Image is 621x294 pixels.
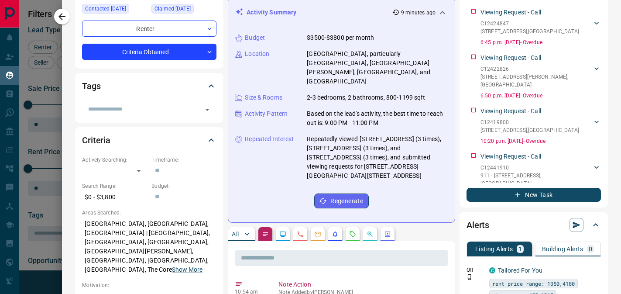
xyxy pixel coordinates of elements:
svg: Agent Actions [384,231,391,238]
p: C12441910 [480,164,592,172]
div: Alerts [467,214,601,235]
p: Off [467,266,484,274]
p: Size & Rooms [245,93,282,102]
p: Building Alerts [542,246,583,252]
p: $0 - $3,800 [82,190,147,204]
p: [GEOGRAPHIC_DATA], particularly [GEOGRAPHIC_DATA], [GEOGRAPHIC_DATA][PERSON_NAME], [GEOGRAPHIC_DA... [307,49,448,86]
p: 6:45 p.m. [DATE] - Overdue [480,38,601,46]
div: Fri Oct 10 2025 [151,4,216,16]
p: Listing Alerts [475,246,513,252]
p: Search Range: [82,182,147,190]
p: All [232,231,239,237]
p: [GEOGRAPHIC_DATA], [GEOGRAPHIC_DATA], [GEOGRAPHIC_DATA] | [GEOGRAPHIC_DATA], [GEOGRAPHIC_DATA], [... [82,217,216,277]
p: Budget: [151,182,216,190]
div: Criteria Obtained [82,44,216,60]
h2: Criteria [82,133,110,147]
button: Open [201,104,213,116]
div: C12419800[STREET_ADDRESS],[GEOGRAPHIC_DATA] [480,117,601,136]
p: Viewing Request - Call [480,152,541,161]
p: Viewing Request - Call [480,107,541,116]
p: 9 minutes ago [401,9,436,17]
button: Show More [172,265,202,274]
div: C12441910911 - [STREET_ADDRESS],[GEOGRAPHIC_DATA] [480,162,601,189]
h2: Alerts [467,218,489,232]
p: 10:20 p.m. [DATE] - Overdue [480,137,601,145]
svg: Opportunities [367,231,374,238]
div: Criteria [82,130,216,151]
p: Actively Searching: [82,156,147,164]
div: C12422826[STREET_ADDRESS][PERSON_NAME],[GEOGRAPHIC_DATA] [480,63,601,90]
p: [STREET_ADDRESS][PERSON_NAME] , [GEOGRAPHIC_DATA] [480,73,592,89]
p: [STREET_ADDRESS] , [GEOGRAPHIC_DATA] [480,28,579,35]
p: Based on the lead's activity, the best time to reach out is: 9:00 PM - 11:00 PM [307,109,448,128]
button: Regenerate [314,194,369,208]
p: Budget [245,33,265,42]
p: Timeframe: [151,156,216,164]
p: Viewing Request - Call [480,53,541,62]
div: Renter [82,21,216,37]
p: 0 [589,246,592,252]
p: $3500-$3800 per month [307,33,374,42]
svg: Emails [314,231,321,238]
p: 2-3 bedrooms, 2 bathrooms, 800-1199 sqft [307,93,425,102]
p: Repeatedly viewed [STREET_ADDRESS] (3 times), [STREET_ADDRESS] (3 times), and [STREET_ADDRESS] (3... [307,135,448,180]
div: Sat Oct 11 2025 [82,4,147,16]
div: C12424847[STREET_ADDRESS],[GEOGRAPHIC_DATA] [480,18,601,37]
svg: Push Notification Only [467,274,473,280]
svg: Listing Alerts [332,231,339,238]
span: Contacted [DATE] [85,4,126,13]
div: Activity Summary9 minutes ago [235,4,448,21]
p: Areas Searched: [82,209,216,217]
button: New Task [467,188,601,202]
p: C12419800 [480,118,579,126]
p: C12422826 [480,65,592,73]
h2: Tags [82,79,100,93]
p: Activity Summary [247,8,296,17]
svg: Calls [297,231,304,238]
p: Location [245,49,269,59]
p: Viewing Request - Call [480,8,541,17]
a: Tailored For You [498,267,542,274]
p: 911 - [STREET_ADDRESS] , [GEOGRAPHIC_DATA] [480,172,592,187]
span: rent price range: 1350,4180 [492,279,575,288]
p: [STREET_ADDRESS] , [GEOGRAPHIC_DATA] [480,126,579,134]
span: Claimed [DATE] [154,4,191,13]
div: condos.ca [489,267,495,273]
p: Motivation: [82,281,216,289]
svg: Lead Browsing Activity [279,231,286,238]
p: 1 [518,246,522,252]
p: Note Action [278,280,445,289]
p: Repeated Interest [245,135,294,144]
p: 6:50 p.m. [DATE] - Overdue [480,92,601,100]
svg: Notes [262,231,269,238]
div: Tags [82,76,216,97]
svg: Requests [349,231,356,238]
p: Activity Pattern [245,109,288,118]
p: C12424847 [480,20,579,28]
